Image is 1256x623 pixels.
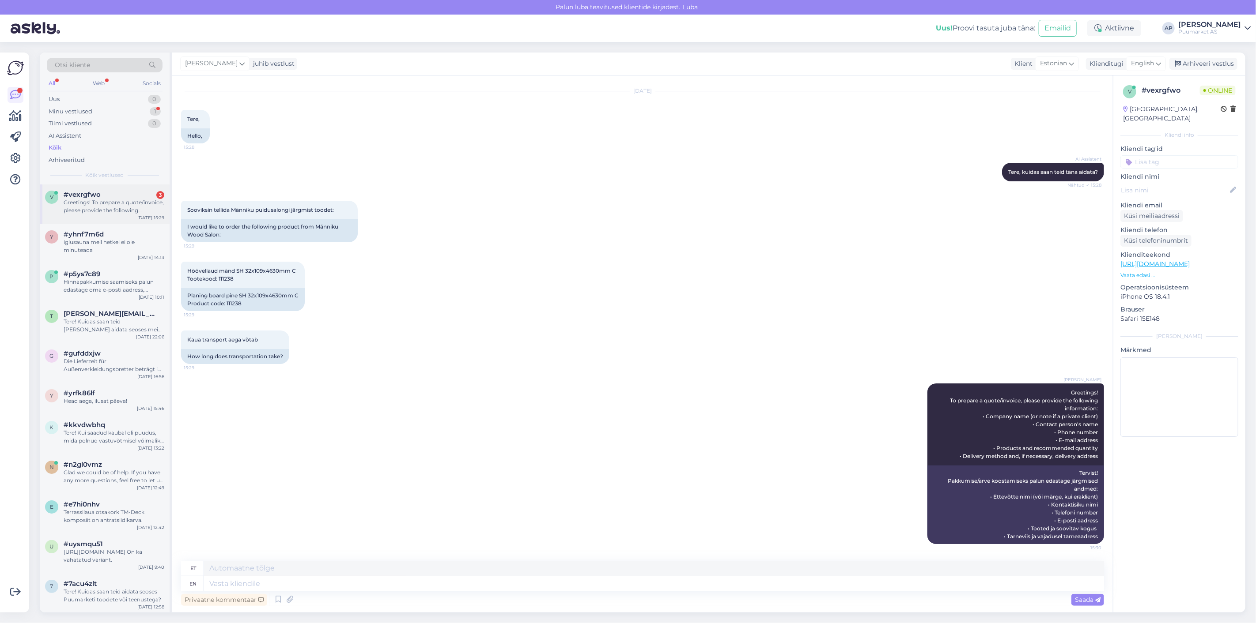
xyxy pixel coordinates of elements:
[184,243,217,249] span: 15:29
[64,310,155,318] span: Timo.hering@gmail.com
[148,95,161,104] div: 0
[64,357,164,373] div: Die Lieferzeit für Außenverkleidungsbretter beträgt in der Regel 2-5 Werktage, wenn das Produkt a...
[7,60,24,76] img: Askly Logo
[64,469,164,484] div: Glad we could be of help. If you have any more questions, feel free to let us know and we’ll be h...
[55,60,90,70] span: Otsi kliente
[64,508,164,524] div: Terrassilaua otsakork TM-Deck komposiit on antratsiidikarva.
[181,219,358,242] div: I would like to order the following product from Männiku Wood Salon:
[49,464,54,470] span: n
[1131,59,1154,68] span: English
[184,364,217,371] span: 15:29
[64,238,164,254] div: iglusauna meil hetkel ei ole minuteada
[49,119,92,128] div: Tiimi vestlused
[1120,144,1238,154] p: Kliendi tag'id
[64,540,103,548] span: #uysmqu51
[1120,235,1192,247] div: Küsi telefoninumbrit
[184,144,217,150] span: 15:28
[64,397,164,405] div: Head aega, ilusat päeva!
[156,191,164,199] div: 3
[1008,169,1098,175] span: Tere, kuidas saan teid täna aidata?
[1120,201,1238,210] p: Kliendi email
[137,214,164,221] div: [DATE] 15:29
[150,107,161,116] div: 1
[64,500,100,508] span: #e7hi0nhv
[1011,59,1033,68] div: Klient
[50,424,54,431] span: k
[64,421,105,429] span: #kkvdwbhq
[50,503,53,510] span: e
[64,318,164,334] div: Tere! Kuidas saan teid [PERSON_NAME] aidata seoses meie toodete või teenustega?
[138,254,164,261] div: [DATE] 14:13
[1075,596,1101,604] span: Saada
[64,349,101,357] span: #gufddxjw
[86,171,124,179] span: Kõik vestlused
[49,95,60,104] div: Uus
[50,233,53,240] span: y
[1120,260,1190,268] a: [URL][DOMAIN_NAME]
[49,143,61,152] div: Kõik
[181,87,1104,95] div: [DATE]
[49,156,85,165] div: Arhiveeritud
[138,564,164,570] div: [DATE] 9:40
[47,78,57,89] div: All
[64,580,97,588] span: #7acu4zlt
[1128,88,1131,95] span: v
[187,206,334,213] span: Sooviksin tellida Männiku puidusalongi järgmist toodet:
[190,576,197,591] div: en
[1178,21,1241,28] div: [PERSON_NAME]
[181,349,289,364] div: How long does transportation take?
[1068,544,1101,551] span: 15:30
[1142,85,1200,96] div: # vexrgfwo
[1123,105,1221,123] div: [GEOGRAPHIC_DATA], [GEOGRAPHIC_DATA]
[1120,305,1238,314] p: Brauser
[184,311,217,318] span: 15:29
[64,461,102,469] span: #n2gl0vmz
[1039,20,1077,37] button: Emailid
[64,278,164,294] div: Hinnapakkumise saamiseks palun edastage oma e-posti aadress, kontaktisiku nimi, telefoninumber, t...
[1200,86,1236,95] span: Online
[50,392,53,399] span: y
[1120,225,1238,235] p: Kliendi telefon
[1120,210,1183,222] div: Küsi meiliaadressi
[137,405,164,412] div: [DATE] 15:46
[1120,345,1238,355] p: Märkmed
[1040,59,1067,68] span: Estonian
[1067,182,1101,188] span: Nähtud ✓ 15:28
[187,336,258,343] span: Kaua transport aega võtab
[64,429,164,445] div: Tere! Kui saadud kaubal oli puudus, mida polnud vastuvõtmisel võimalik koheselt märgata, peate se...
[1162,22,1175,34] div: AP
[936,24,953,32] b: Uus!
[136,334,164,340] div: [DATE] 22:06
[1120,131,1238,139] div: Kliendi info
[1068,156,1101,162] span: AI Assistent
[50,273,54,280] span: p
[137,484,164,491] div: [DATE] 12:49
[181,288,305,311] div: Planing board pine SH 32x109x4630mm C Product code: 111238
[49,543,54,550] span: u
[680,3,700,11] span: Luba
[64,588,164,604] div: Tere! Kuidas saan teid aidata seoses Puumarketi toodete või teenustega?
[137,373,164,380] div: [DATE] 16:56
[141,78,163,89] div: Socials
[1120,250,1238,259] p: Klienditeekond
[1169,58,1237,70] div: Arhiveeri vestlus
[250,59,295,68] div: juhib vestlust
[1063,376,1101,383] span: [PERSON_NAME]
[1120,172,1238,181] p: Kliendi nimi
[64,199,164,214] div: Greetings! To prepare a quote/invoice, please provide the following information: • Company name (...
[187,267,296,282] span: Höövellaud mänd SH 32x109x4630mm C Tootekood: 111238
[139,294,164,300] div: [DATE] 10:11
[137,445,164,451] div: [DATE] 13:22
[181,128,210,143] div: Hello,
[190,561,196,576] div: et
[181,594,267,606] div: Privaatne kommentaar
[1120,155,1238,169] input: Lisa tag
[64,389,95,397] span: #yrfk86lf
[1120,332,1238,340] div: [PERSON_NAME]
[936,23,1035,34] div: Proovi tasuta juba täna:
[64,230,104,238] span: #yhnf7m6d
[187,116,200,122] span: Tere,
[50,353,54,359] span: g
[148,119,161,128] div: 0
[91,78,107,89] div: Web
